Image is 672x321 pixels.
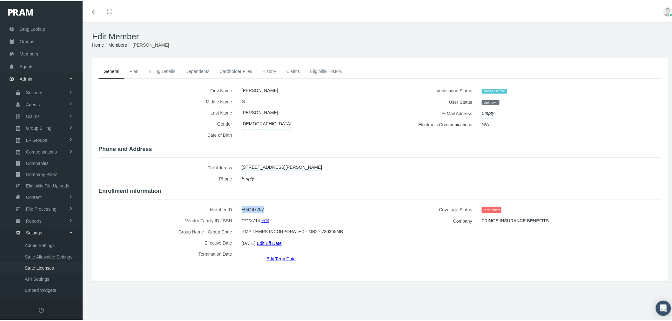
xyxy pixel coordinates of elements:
span: F08487207 [242,203,264,213]
span: API Settings [25,272,49,283]
a: History [257,63,281,77]
span: Unknown [482,99,500,104]
span: Drug Lookup [20,22,45,34]
span: Agents [26,98,40,109]
label: Vendor Family ID / SSN [98,214,237,225]
a: Plan [124,63,144,77]
span: Empty [242,172,254,183]
span: [PERSON_NAME] [132,41,169,46]
span: [DEMOGRAPHIC_DATA] [242,117,292,128]
span: Admin [20,72,32,84]
span: Group Billing [26,121,51,132]
label: E-Mail Address [385,107,477,118]
a: Edit Term Date [266,253,296,262]
span: Security [26,86,42,97]
span: Terminated [482,206,501,212]
div: Open Intercom Messenger [656,299,671,315]
label: Verification Status [385,84,477,95]
label: Middle Name [98,95,237,106]
span: Content [26,191,42,201]
label: Electronic Communications [385,118,477,129]
span: Empty [482,107,494,118]
h4: Enrollment information [98,187,662,193]
label: Full Address [98,161,237,172]
h4: Phone and Address [98,145,662,152]
span: Compensations [26,145,57,156]
span: G [242,95,245,106]
label: Gender [98,117,237,128]
span: Companies [26,157,49,167]
label: Effective Date [98,236,237,247]
label: Member ID [98,203,237,214]
label: Company [385,214,477,225]
span: Groups [20,34,34,46]
a: Dependents [180,63,215,77]
a: Eligibility History [305,63,347,77]
span: [PERSON_NAME] [242,84,278,95]
span: Embed Widgets Log [25,295,65,306]
span: Company Plans [26,168,57,179]
span: File Processing [26,202,57,213]
span: Reports [26,214,42,225]
label: Phone [98,172,237,183]
span: LF Groups [26,134,47,144]
a: Edit [261,214,269,224]
a: Billing Details [144,63,180,77]
label: Group Name - Group Code [98,225,237,236]
span: State Licenses [25,261,54,272]
span: Eligibility File Uploads [26,179,69,190]
span: State Allowable Settings [25,250,72,261]
a: Edit Eff Date [257,237,282,246]
span: FRINGE INSURANCE BENEFITS [482,214,549,225]
span: N/A [482,118,489,128]
span: Embed Widgets [25,284,56,294]
label: Coverage Status [385,203,477,214]
span: Settings [26,226,42,237]
span: Not Applicable [482,88,507,93]
h1: Edit Member [92,30,668,40]
span: [PERSON_NAME] [242,106,278,117]
label: Date of Birth [98,128,237,141]
a: [STREET_ADDRESS][PERSON_NAME] [242,161,322,170]
a: Claims [281,63,305,77]
span: [DATE] [242,237,256,247]
span: RMP TEMPS INCORPORATED - MB2 - 730365MB [242,225,343,236]
img: PRAM_20_x_78.png [8,8,33,14]
span: Claims [26,110,40,121]
a: Home [92,41,104,46]
label: User Status [385,95,477,107]
a: General [98,63,124,77]
span: Admin Settings [25,239,55,250]
label: Last Name [98,106,237,117]
span: Agents [20,59,34,71]
a: Cardholder Files [214,63,257,77]
a: Members [108,41,127,46]
label: Termination Date [98,247,237,261]
span: Members [20,47,38,59]
label: First Name [98,84,237,95]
